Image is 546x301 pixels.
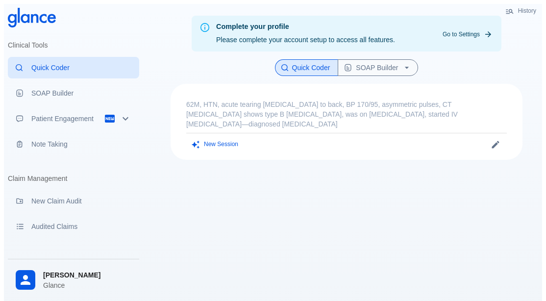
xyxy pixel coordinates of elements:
[31,139,131,149] p: Note Taking
[8,167,139,190] li: Claim Management
[488,137,503,152] button: Edit
[437,27,497,42] a: Go to Settings
[216,22,395,32] div: Complete your profile
[186,137,244,151] button: Clears all inputs and results.
[8,108,139,129] div: Patient Reports & Referrals
[8,57,139,78] a: Moramiz: Find ICD10AM codes instantly
[43,280,131,290] p: Glance
[216,19,395,49] div: Please complete your account setup to access all features.
[8,216,139,237] a: View audited claims
[338,59,418,76] button: SOAP Builder
[31,196,131,206] p: New Claim Audit
[8,33,139,57] li: Clinical Tools
[31,114,104,124] p: Patient Engagement
[275,59,339,76] button: Quick Coder
[8,190,139,212] a: Audit a new claim
[8,82,139,104] a: Docugen: Compose a clinical documentation in seconds
[43,270,131,280] span: [PERSON_NAME]
[31,88,131,98] p: SOAP Builder
[31,63,131,73] p: Quick Coder
[8,133,139,155] a: Advanced note-taking
[500,4,542,18] button: History
[186,100,507,129] p: 62M, HTN, acute tearing [MEDICAL_DATA] to back, BP 170/95, asymmetric pulses, CT [MEDICAL_DATA] s...
[31,222,131,231] p: Audited Claims
[8,263,139,297] div: [PERSON_NAME]Glance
